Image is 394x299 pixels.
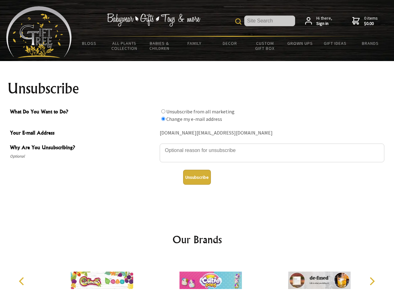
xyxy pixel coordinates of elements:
button: Unsubscribe [183,170,211,185]
span: 0 items [364,15,378,26]
a: 0 items$0.00 [352,16,378,26]
h1: Unsubscribe [7,81,387,96]
span: Why Are You Unsubscribing? [10,144,157,153]
textarea: Why Are You Unsubscribing? [160,144,384,162]
img: product search [235,18,241,25]
a: Brands [353,37,388,50]
span: Your E-mail Address [10,129,157,138]
a: Decor [212,37,247,50]
a: Babies & Children [142,37,177,55]
strong: $0.00 [364,21,378,26]
img: Babywear - Gifts - Toys & more [107,13,200,26]
input: Site Search [244,16,295,26]
a: All Plants Collection [107,37,142,55]
button: Next [365,274,379,288]
a: BLOGS [72,37,107,50]
img: Babyware - Gifts - Toys and more... [6,6,72,58]
div: [DOMAIN_NAME][EMAIL_ADDRESS][DOMAIN_NAME] [160,128,384,138]
span: What Do You Want to Do? [10,108,157,117]
span: Optional [10,153,157,160]
strong: Sign in [316,21,332,26]
label: Unsubscribe from all marketing [166,108,235,115]
label: Change my e-mail address [166,116,222,122]
a: Family [177,37,212,50]
button: Previous [16,274,29,288]
a: Grown Ups [282,37,318,50]
input: What Do You Want to Do? [161,109,165,113]
h2: Our Brands [12,232,382,247]
a: Custom Gift Box [247,37,283,55]
a: Gift Ideas [318,37,353,50]
a: Hi there,Sign in [305,16,332,26]
input: What Do You Want to Do? [161,117,165,121]
span: Hi there, [316,16,332,26]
